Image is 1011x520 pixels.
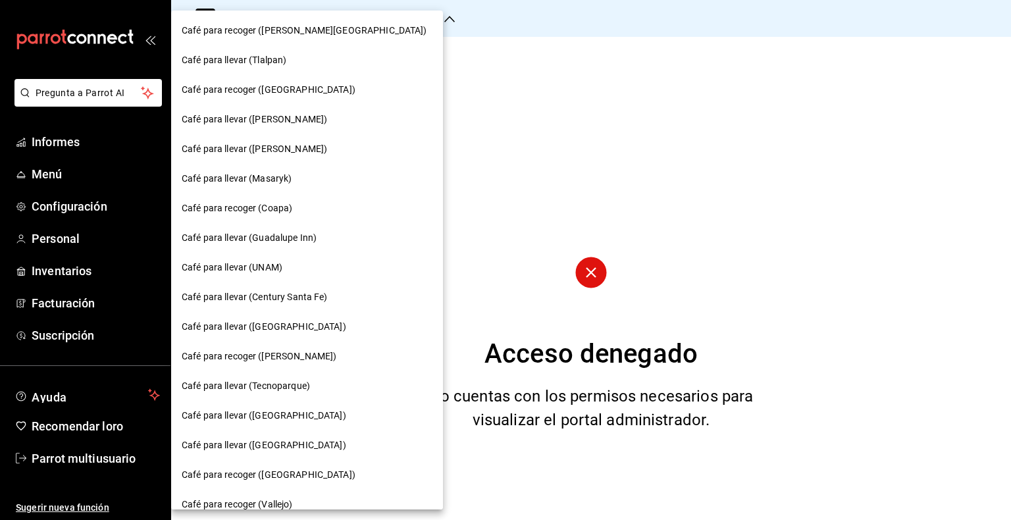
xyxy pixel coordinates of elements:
div: Café para llevar ([GEOGRAPHIC_DATA]) [171,401,443,430]
div: Café para recoger ([GEOGRAPHIC_DATA]) [171,75,443,105]
font: Café para llevar (Masaryk) [182,173,292,184]
font: Café para recoger ([PERSON_NAME][GEOGRAPHIC_DATA]) [182,25,427,36]
font: Café para llevar (Guadalupe Inn) [182,232,317,243]
font: Café para recoger (Vallejo) [182,499,293,509]
div: Café para llevar (Tlalpan) [171,45,443,75]
div: Café para recoger ([PERSON_NAME]) [171,342,443,371]
div: Café para recoger (Coapa) [171,194,443,223]
font: Café para recoger ([PERSON_NAME]) [182,351,336,361]
div: Café para llevar ([GEOGRAPHIC_DATA]) [171,312,443,342]
font: Café para recoger (Coapa) [182,203,292,213]
font: Café para llevar ([GEOGRAPHIC_DATA]) [182,321,346,332]
font: Café para llevar (Tlalpan) [182,55,286,65]
font: Café para llevar (UNAM) [182,262,282,273]
font: Café para llevar (Tecnoparque) [182,380,310,391]
div: Café para llevar ([GEOGRAPHIC_DATA]) [171,430,443,460]
font: Café para recoger ([GEOGRAPHIC_DATA]) [182,84,355,95]
font: Café para recoger ([GEOGRAPHIC_DATA]) [182,469,355,480]
div: Café para llevar (Guadalupe Inn) [171,223,443,253]
div: Café para llevar ([PERSON_NAME]) [171,105,443,134]
div: Café para llevar (Century Santa Fe) [171,282,443,312]
div: Café para llevar (Tecnoparque) [171,371,443,401]
div: Café para llevar (UNAM) [171,253,443,282]
div: Café para recoger ([GEOGRAPHIC_DATA]) [171,460,443,490]
font: Café para llevar (Century Santa Fe) [182,292,328,302]
font: Café para llevar ([PERSON_NAME]) [182,143,327,154]
font: Café para llevar ([GEOGRAPHIC_DATA]) [182,410,346,421]
div: Café para recoger (Vallejo) [171,490,443,519]
font: Café para llevar ([PERSON_NAME]) [182,114,327,124]
div: Café para recoger ([PERSON_NAME][GEOGRAPHIC_DATA]) [171,16,443,45]
div: Café para llevar ([PERSON_NAME]) [171,134,443,164]
div: Café para llevar (Masaryk) [171,164,443,194]
font: Café para llevar ([GEOGRAPHIC_DATA]) [182,440,346,450]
